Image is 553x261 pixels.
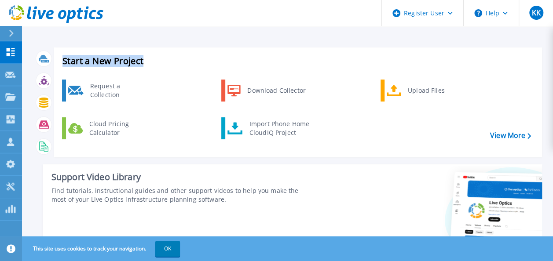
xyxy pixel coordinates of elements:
[381,80,471,101] a: Upload Files
[62,117,152,139] a: Cloud Pricing Calculator
[490,131,531,140] a: View More
[155,241,180,257] button: OK
[531,9,540,16] span: KK
[85,120,150,137] div: Cloud Pricing Calculator
[62,80,152,101] a: Request a Collection
[24,241,180,257] span: This site uses cookies to track your navigation.
[51,171,311,183] div: Support Video Library
[221,80,311,101] a: Download Collector
[245,120,314,137] div: Import Phone Home CloudIQ Project
[51,186,311,204] div: Find tutorials, instructional guides and other support videos to help you make the most of your L...
[403,82,469,99] div: Upload Files
[243,82,309,99] div: Download Collector
[62,56,531,66] h3: Start a New Project
[86,82,150,99] div: Request a Collection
